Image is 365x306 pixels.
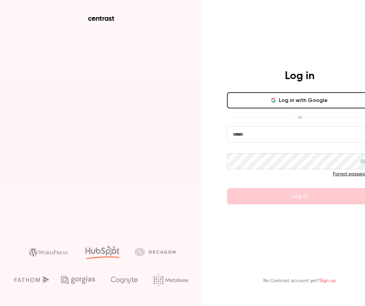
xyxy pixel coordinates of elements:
a: Sign up [320,278,336,283]
img: decagon [135,248,175,256]
h4: Log in [285,69,314,83]
p: No Contrast account yet? [263,277,336,284]
span: or [294,114,305,121]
